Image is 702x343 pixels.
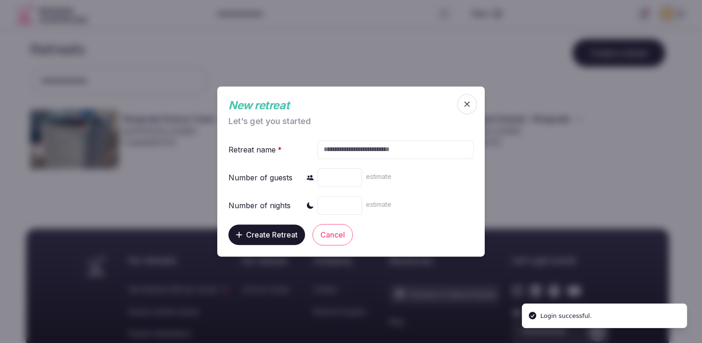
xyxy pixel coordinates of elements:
[228,224,305,245] button: Create Retreat
[228,117,455,125] div: Let's get you started
[366,200,391,208] span: estimate
[228,98,455,113] div: New retreat
[228,200,291,211] div: Number of nights
[366,172,391,180] span: estimate
[246,230,298,239] span: Create Retreat
[312,224,353,245] button: Cancel
[228,172,292,183] div: Number of guests
[228,144,284,155] div: Retreat name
